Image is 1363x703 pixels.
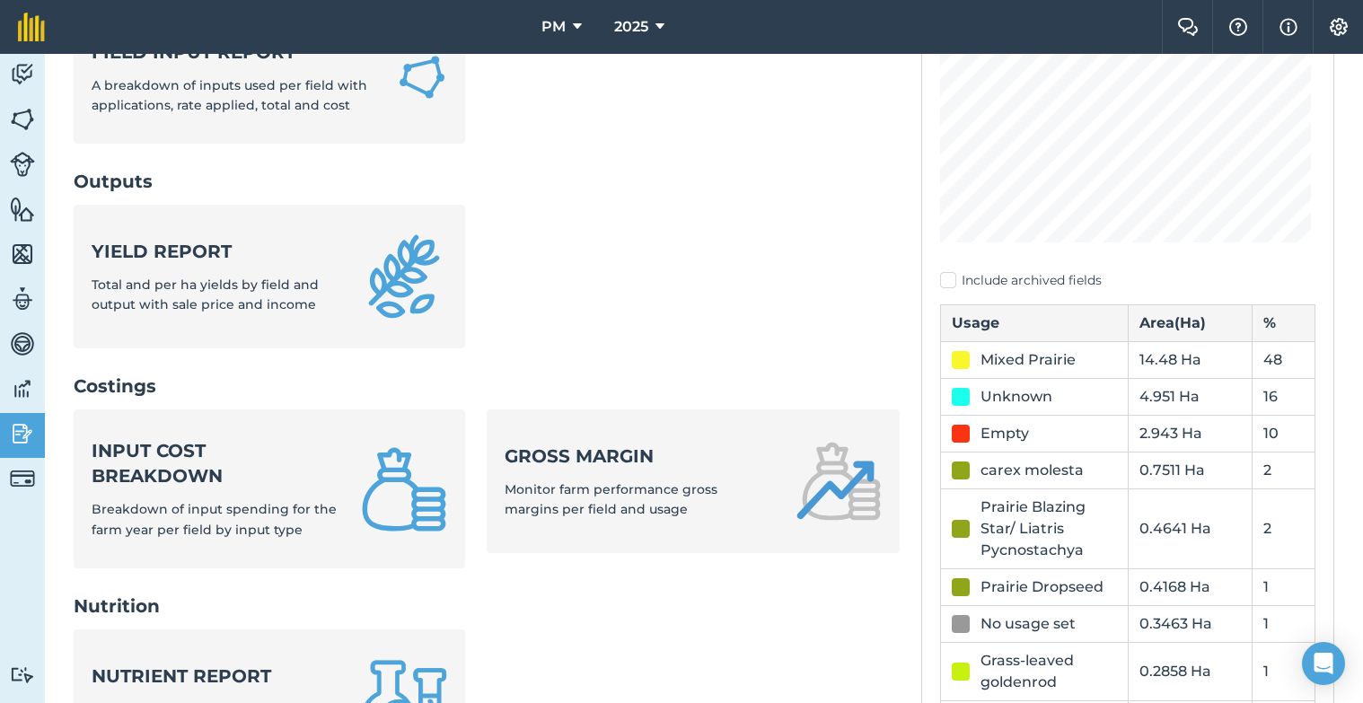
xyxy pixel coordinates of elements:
th: Area ( Ha ) [1128,304,1253,341]
td: 48 [1253,341,1315,378]
img: svg+xml;base64,PD94bWwgdmVyc2lvbj0iMS4wIiBlbmNvZGluZz0idXRmLTgiPz4KPCEtLSBHZW5lcmF0b3I6IEFkb2JlIE... [10,420,35,447]
div: Empty [980,423,1029,444]
td: 2 [1253,488,1315,568]
img: svg+xml;base64,PD94bWwgdmVyc2lvbj0iMS4wIiBlbmNvZGluZz0idXRmLTgiPz4KPCEtLSBHZW5lcmF0b3I6IEFkb2JlIE... [10,286,35,312]
img: svg+xml;base64,PD94bWwgdmVyc2lvbj0iMS4wIiBlbmNvZGluZz0idXRmLTgiPz4KPCEtLSBHZW5lcmF0b3I6IEFkb2JlIE... [10,330,35,357]
img: svg+xml;base64,PD94bWwgdmVyc2lvbj0iMS4wIiBlbmNvZGluZz0idXRmLTgiPz4KPCEtLSBHZW5lcmF0b3I6IEFkb2JlIE... [10,375,35,402]
img: svg+xml;base64,PHN2ZyB4bWxucz0iaHR0cDovL3d3dy53My5vcmcvMjAwMC9zdmciIHdpZHRoPSI1NiIgaGVpZ2h0PSI2MC... [10,241,35,268]
strong: Nutrient report [92,663,339,689]
strong: Gross margin [505,444,774,469]
span: PM [541,16,566,38]
td: 10 [1253,415,1315,452]
img: svg+xml;base64,PD94bWwgdmVyc2lvbj0iMS4wIiBlbmNvZGluZz0idXRmLTgiPz4KPCEtLSBHZW5lcmF0b3I6IEFkb2JlIE... [10,61,35,88]
strong: Input cost breakdown [92,438,339,488]
label: Include archived fields [940,271,1315,290]
span: A breakdown of inputs used per field with applications, rate applied, total and cost [92,77,367,113]
img: A cog icon [1328,18,1350,36]
span: 2025 [614,16,648,38]
img: Two speech bubbles overlapping with the left bubble in the forefront [1177,18,1199,36]
td: 0.4168 Ha [1128,568,1253,605]
span: Monitor farm performance gross margins per field and usage [505,481,717,517]
td: 14.48 Ha [1128,341,1253,378]
td: 2.943 Ha [1128,415,1253,452]
td: 0.7511 Ha [1128,452,1253,488]
div: No usage set [980,613,1076,635]
img: A question mark icon [1227,18,1249,36]
h2: Outputs [74,169,900,194]
a: Yield reportTotal and per ha yields by field and output with sale price and income [74,205,465,348]
img: svg+xml;base64,PHN2ZyB4bWxucz0iaHR0cDovL3d3dy53My5vcmcvMjAwMC9zdmciIHdpZHRoPSIxNyIgaGVpZ2h0PSIxNy... [1279,16,1297,38]
img: Field Input Report [397,50,447,104]
a: Gross marginMonitor farm performance gross margins per field and usage [487,409,900,553]
th: Usage [941,304,1129,341]
img: Gross margin [796,438,882,524]
h2: Nutrition [74,593,900,619]
a: Input cost breakdownBreakdown of input spending for the farm year per field by input type [74,409,465,568]
td: 1 [1253,568,1315,605]
td: 0.4641 Ha [1128,488,1253,568]
div: Open Intercom Messenger [1302,642,1345,685]
img: Yield report [361,233,447,320]
img: fieldmargin Logo [18,13,45,41]
div: Prairie Blazing Star/ Liatris Pycnostachya [980,496,1117,561]
span: Breakdown of input spending for the farm year per field by input type [92,501,337,537]
div: Prairie Dropseed [980,576,1104,598]
img: svg+xml;base64,PHN2ZyB4bWxucz0iaHR0cDovL3d3dy53My5vcmcvMjAwMC9zdmciIHdpZHRoPSI1NiIgaGVpZ2h0PSI2MC... [10,106,35,133]
td: 0.2858 Ha [1128,642,1253,700]
strong: Yield report [92,239,339,264]
div: Mixed Prairie [980,349,1076,371]
img: svg+xml;base64,PD94bWwgdmVyc2lvbj0iMS4wIiBlbmNvZGluZz0idXRmLTgiPz4KPCEtLSBHZW5lcmF0b3I6IEFkb2JlIE... [10,666,35,683]
td: 1 [1253,605,1315,642]
div: Grass-leaved goldenrod [980,650,1117,693]
h2: Costings [74,373,900,399]
th: % [1253,304,1315,341]
td: 2 [1253,452,1315,488]
img: svg+xml;base64,PD94bWwgdmVyc2lvbj0iMS4wIiBlbmNvZGluZz0idXRmLTgiPz4KPCEtLSBHZW5lcmF0b3I6IEFkb2JlIE... [10,466,35,491]
td: 4.951 Ha [1128,378,1253,415]
img: svg+xml;base64,PHN2ZyB4bWxucz0iaHR0cDovL3d3dy53My5vcmcvMjAwMC9zdmciIHdpZHRoPSI1NiIgaGVpZ2h0PSI2MC... [10,196,35,223]
td: 16 [1253,378,1315,415]
td: 1 [1253,642,1315,700]
div: Unknown [980,386,1052,408]
td: 0.3463 Ha [1128,605,1253,642]
img: svg+xml;base64,PD94bWwgdmVyc2lvbj0iMS4wIiBlbmNvZGluZz0idXRmLTgiPz4KPCEtLSBHZW5lcmF0b3I6IEFkb2JlIE... [10,152,35,177]
img: Input cost breakdown [361,446,447,532]
a: Field Input ReportA breakdown of inputs used per field with applications, rate applied, total and... [74,11,465,145]
div: carex molesta [980,460,1084,481]
span: Total and per ha yields by field and output with sale price and income [92,277,319,312]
